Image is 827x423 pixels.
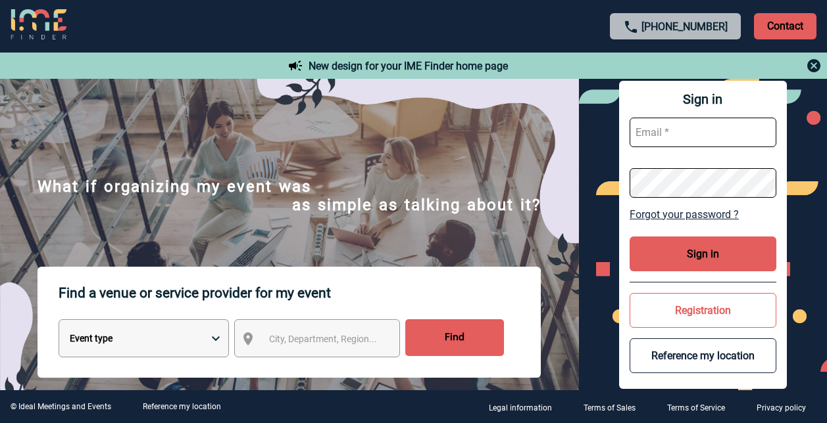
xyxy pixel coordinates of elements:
[641,20,728,33] a: [PHONE_NUMBER]
[489,403,552,412] p: Legal information
[630,293,776,328] button: Registration
[657,401,746,413] a: Terms of Service
[623,19,639,35] img: call-24-px.png
[630,118,776,147] input: Email *
[143,402,221,411] a: Reference my location
[630,91,776,107] span: Sign in
[757,403,806,412] p: Privacy policy
[630,208,776,221] a: Forgot your password ?
[405,319,504,356] input: Find
[630,338,776,373] button: Reference my location
[269,334,377,344] span: City, Department, Region...
[59,267,541,319] p: Find a venue or service provider for my event
[754,13,816,39] p: Contact
[667,403,725,412] p: Terms of Service
[746,401,827,413] a: Privacy policy
[584,403,636,412] p: Terms of Sales
[630,236,776,271] button: Sign in
[11,402,111,411] div: © Ideal Meetings and Events
[478,401,573,413] a: Legal information
[573,401,657,413] a: Terms of Sales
